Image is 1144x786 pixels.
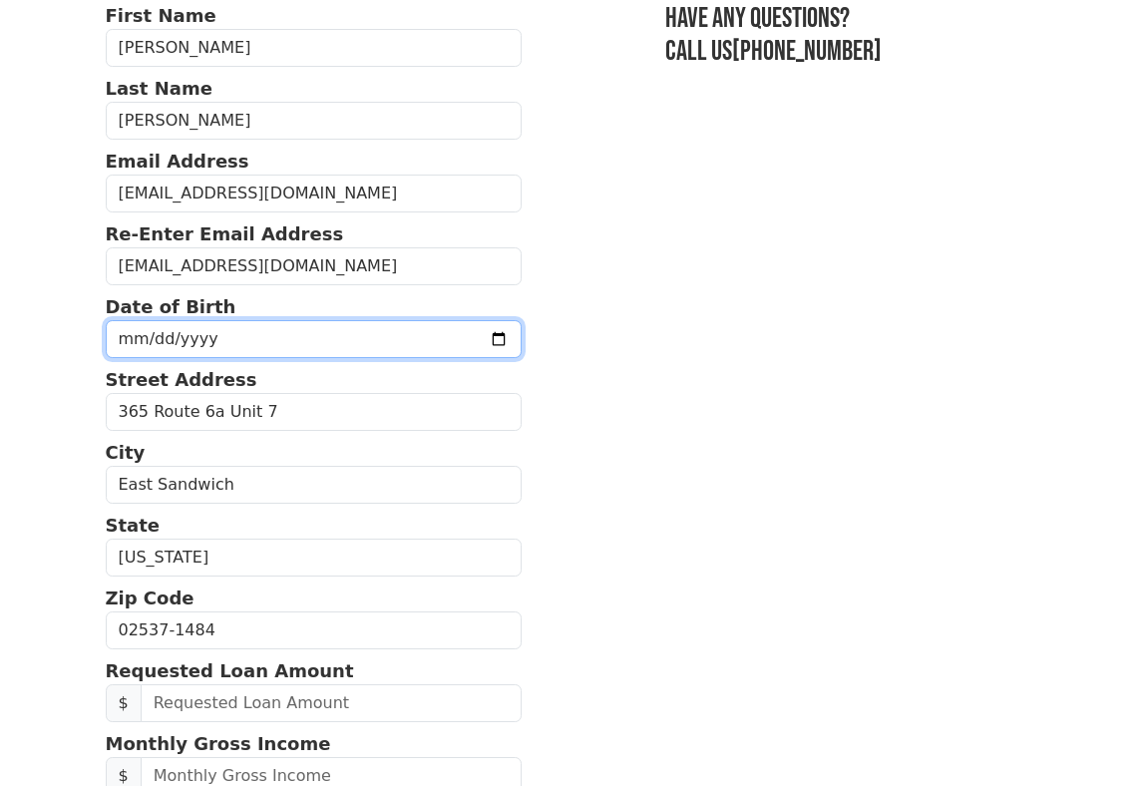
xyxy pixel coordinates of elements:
[106,730,522,757] p: Monthly Gross Income
[665,2,1039,35] h3: Have any questions?
[106,515,161,536] strong: State
[106,102,522,140] input: Last Name
[732,35,882,68] a: [PHONE_NUMBER]
[106,442,146,463] strong: City
[106,393,522,431] input: Street Address
[665,35,1039,68] h3: Call us
[106,611,522,649] input: Zip Code
[106,247,522,285] input: Re-Enter Email Address
[106,175,522,212] input: Email Address
[106,5,216,26] strong: First Name
[106,78,212,99] strong: Last Name
[141,684,522,722] input: Requested Loan Amount
[106,660,354,681] strong: Requested Loan Amount
[106,588,194,608] strong: Zip Code
[106,369,257,390] strong: Street Address
[106,296,236,317] strong: Date of Birth
[106,151,249,172] strong: Email Address
[106,466,522,504] input: City
[106,29,522,67] input: First Name
[106,684,142,722] span: $
[106,223,344,244] strong: Re-Enter Email Address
